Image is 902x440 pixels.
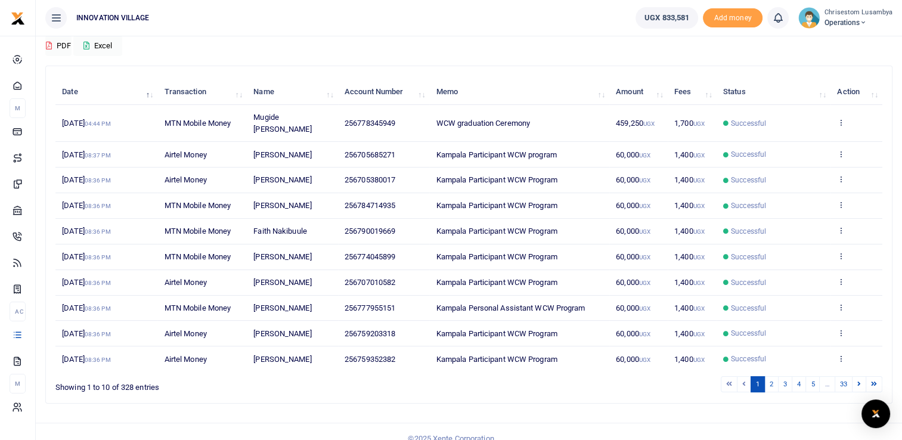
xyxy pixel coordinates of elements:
span: Successful [731,118,766,129]
small: 08:36 PM [85,203,111,209]
li: Wallet ballance [631,7,703,29]
span: 256778345949 [345,119,395,128]
span: [DATE] [62,329,110,338]
span: Kampala Personal Assistant WCW Program [436,303,585,312]
small: UGX [693,120,705,127]
span: Kampala Participant WCW Program [436,278,557,287]
span: Successful [731,149,766,160]
th: Account Number: activate to sort column ascending [338,79,430,105]
span: 1,400 [674,303,705,312]
small: UGX [639,254,650,261]
span: Kampala Participant WCW Program [436,329,557,338]
span: 1,400 [674,150,705,159]
small: 08:36 PM [85,305,111,312]
span: WCW graduation Ceremony [436,119,530,128]
li: M [10,374,26,393]
span: Successful [731,354,766,364]
span: [PERSON_NAME] [253,303,311,312]
th: Status: activate to sort column ascending [717,79,830,105]
a: logo-small logo-large logo-large [11,13,25,22]
small: UGX [693,305,705,312]
span: [DATE] [62,303,110,312]
small: Chrisestom Lusambya [824,8,892,18]
span: [DATE] [62,227,110,236]
span: MTN Mobile Money [165,252,231,261]
span: 459,250 [616,119,655,128]
span: 60,000 [616,355,650,364]
img: profile-user [798,7,820,29]
span: [PERSON_NAME] [253,201,311,210]
small: UGX [693,331,705,337]
span: Kampala Participant WCW Program [436,175,557,184]
a: 1 [751,376,765,392]
span: Successful [731,200,766,211]
span: Faith Nakibuule [253,227,307,236]
span: UGX 833,581 [644,12,689,24]
span: 60,000 [616,201,650,210]
span: 256707010582 [345,278,395,287]
th: Transaction: activate to sort column ascending [157,79,247,105]
span: MTN Mobile Money [165,303,231,312]
small: UGX [639,228,650,235]
a: 5 [805,376,820,392]
a: 2 [764,376,779,392]
span: [DATE] [62,201,110,210]
span: [DATE] [62,150,110,159]
span: [PERSON_NAME] [253,329,311,338]
span: 1,400 [674,355,705,364]
span: Successful [731,226,766,237]
span: 60,000 [616,252,650,261]
span: 256790019669 [345,227,395,236]
span: Airtel Money [165,175,207,184]
span: 256759203318 [345,329,395,338]
small: UGX [693,228,705,235]
span: [PERSON_NAME] [253,150,311,159]
li: Ac [10,302,26,321]
span: 1,700 [674,119,705,128]
small: UGX [693,152,705,159]
span: 1,400 [674,175,705,184]
span: INNOVATION VILLAGE [72,13,154,23]
small: UGX [639,203,650,209]
small: 08:36 PM [85,331,111,337]
small: UGX [693,254,705,261]
img: logo-small [11,11,25,26]
li: M [10,98,26,118]
span: 1,400 [674,227,705,236]
span: [DATE] [62,278,110,287]
span: [PERSON_NAME] [253,252,311,261]
a: Add money [703,13,762,21]
span: 1,400 [674,201,705,210]
span: MTN Mobile Money [165,119,231,128]
span: 256759352382 [345,355,395,364]
span: MTN Mobile Money [165,201,231,210]
small: UGX [643,120,655,127]
th: Fees: activate to sort column ascending [668,79,717,105]
span: 1,400 [674,329,705,338]
span: Operations [824,17,892,28]
span: 256777955151 [345,303,395,312]
small: UGX [639,331,650,337]
small: UGX [693,357,705,363]
small: 08:36 PM [85,254,111,261]
th: Action: activate to sort column ascending [830,79,882,105]
span: 256705380017 [345,175,395,184]
div: Showing 1 to 10 of 328 entries [55,375,395,393]
th: Date: activate to sort column descending [55,79,157,105]
small: 08:36 PM [85,357,111,363]
span: MTN Mobile Money [165,227,231,236]
span: [DATE] [62,175,110,184]
span: 60,000 [616,329,650,338]
span: Kampala Participant WCW Program [436,227,557,236]
span: 1,400 [674,278,705,287]
span: Successful [731,252,766,262]
span: Mugide [PERSON_NAME] [253,113,311,134]
span: Kampala Participant WCW program [436,150,557,159]
span: [PERSON_NAME] [253,175,311,184]
a: UGX 833,581 [636,7,698,29]
button: PDF [45,36,72,56]
span: 60,000 [616,175,650,184]
span: Airtel Money [165,329,207,338]
small: 04:44 PM [85,120,111,127]
span: [DATE] [62,355,110,364]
